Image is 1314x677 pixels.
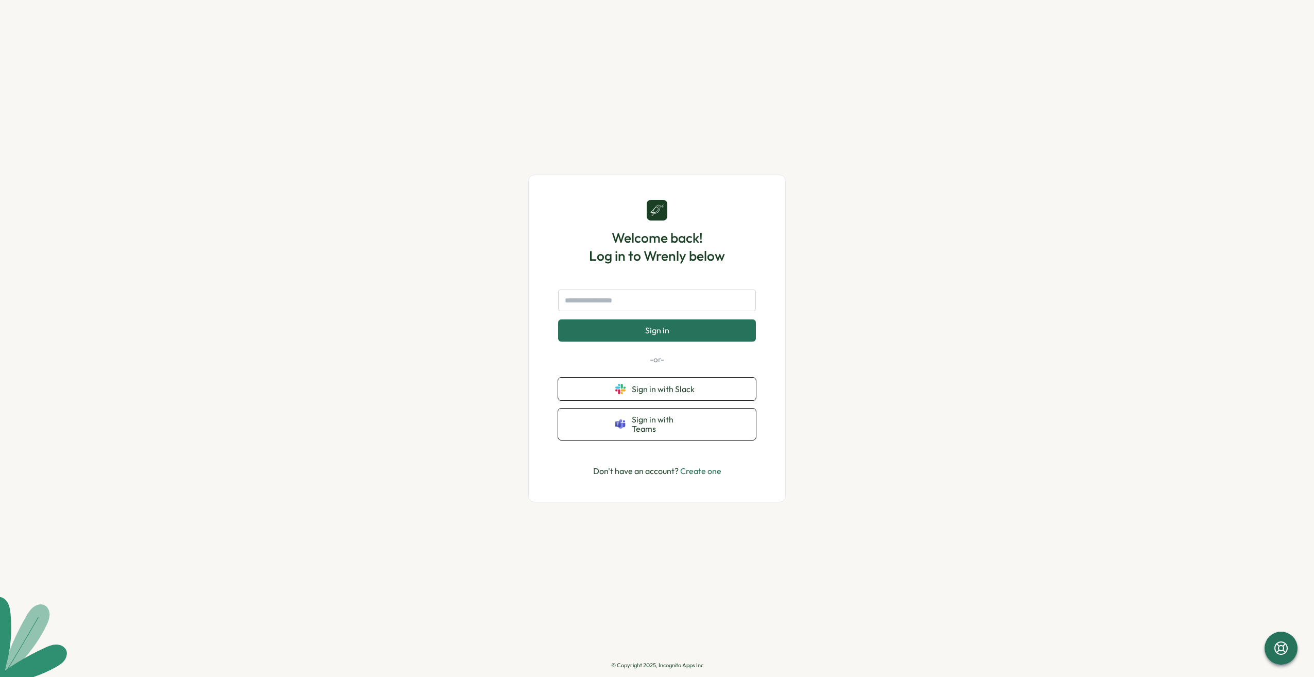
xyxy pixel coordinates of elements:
h1: Welcome back! Log in to Wrenly below [589,229,725,265]
a: Create one [680,466,721,476]
span: Sign in [645,326,669,335]
p: © Copyright 2025, Incognito Apps Inc [611,662,703,669]
button: Sign in with Slack [558,378,756,400]
span: Sign in with Teams [632,415,699,434]
p: -or- [558,354,756,365]
button: Sign in [558,319,756,341]
button: Sign in with Teams [558,409,756,440]
span: Sign in with Slack [632,384,699,394]
p: Don't have an account? [593,465,721,478]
